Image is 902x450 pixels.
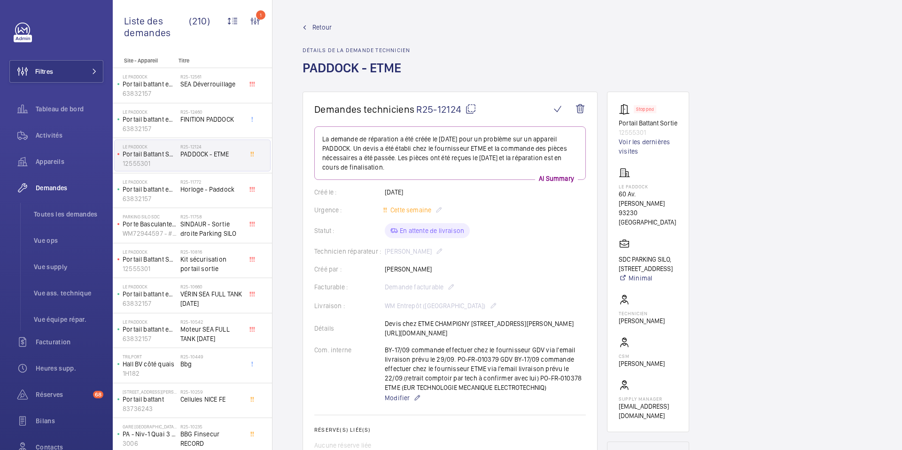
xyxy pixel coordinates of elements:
[619,402,677,420] p: [EMAIL_ADDRESS][DOMAIN_NAME]
[180,325,242,343] span: Moteur SEA FULL TANK [DATE]
[123,369,177,378] p: 1H182
[619,353,665,359] p: CSM
[619,359,665,368] p: [PERSON_NAME]
[36,183,103,193] span: Demandes
[123,249,177,255] p: Le Paddock
[180,179,242,185] h2: R25-11772
[303,47,410,54] h2: Détails de la demande technicien
[123,214,177,219] p: Parking Silo SDC
[123,144,177,149] p: Le Paddock
[123,284,177,289] p: Le Paddock
[123,115,177,124] p: Portail battant entrée
[36,416,103,426] span: Bilans
[385,393,410,403] span: Modifier
[180,395,242,404] span: Cellules NICE FE
[123,404,177,413] p: 83736243
[123,389,177,395] p: [STREET_ADDRESS][PERSON_NAME]
[180,214,242,219] h2: R25-11758
[180,255,242,273] span: Kit sécurisation portail sortie
[303,59,410,92] h1: PADDOCK - ETME
[535,174,578,183] p: AI Summary
[180,249,242,255] h2: R25-10816
[123,79,177,89] p: Portail battant entrée
[36,364,103,373] span: Heures supp.
[619,137,677,156] a: Voir les dernières visites
[124,15,189,39] span: Liste des demandes
[123,149,177,159] p: Portail Battant Sortie
[123,395,177,404] p: Portail battant
[322,134,578,172] p: La demande de réparation a été créée le [DATE] pour un problème sur un appareil PADDOCK. Un devis...
[36,337,103,347] span: Facturation
[180,359,242,369] span: Bbg
[34,262,103,272] span: Vue supply
[180,354,242,359] h2: R25-10449
[123,319,177,325] p: Le Paddock
[180,185,242,194] span: Horloge - Paddock
[123,255,177,264] p: Portail Battant Sortie
[123,325,177,334] p: Portail battant entrée
[180,79,242,89] span: SEA Déverrouillage
[314,427,586,433] h2: Réserve(s) liée(s)
[36,390,89,399] span: Réserves
[619,103,634,115] img: automatic_door.svg
[314,103,414,115] span: Demandes techniciens
[123,179,177,185] p: Le Paddock
[619,184,677,189] p: Le Paddock
[180,149,242,159] span: PADDOCK - ETME
[180,109,242,115] h2: R25-12460
[180,144,242,149] h2: R25-12124
[123,185,177,194] p: Portail battant entrée
[619,208,677,227] p: 93230 [GEOGRAPHIC_DATA]
[34,236,103,245] span: Vue ops
[123,194,177,203] p: 63832157
[179,57,241,64] p: Titre
[36,104,103,114] span: Tableau de bord
[180,115,242,124] span: FINITION PADDOCK
[619,273,677,283] a: Minimal
[123,299,177,308] p: 63832157
[123,124,177,133] p: 63832157
[180,429,242,448] span: BBG Finsecur RECORD
[123,439,177,448] p: 3006
[619,396,677,402] p: Supply manager
[113,57,175,64] p: Site - Appareil
[636,108,654,111] p: Stopped
[619,128,677,137] p: 12555301
[180,74,242,79] h2: R25-12561
[34,209,103,219] span: Toutes les demandes
[619,310,665,316] p: Technicien
[36,131,103,140] span: Activités
[619,316,665,326] p: [PERSON_NAME]
[180,289,242,308] span: VÉRIN SEA FULL TANK [DATE]
[123,334,177,343] p: 63832157
[123,89,177,98] p: 63832157
[619,118,677,128] p: Portail Battant Sortie
[180,219,242,238] span: SINDAUR - Sortie droite Parking SILO
[123,264,177,273] p: 12555301
[123,109,177,115] p: Le Paddock
[35,67,53,76] span: Filtres
[123,229,177,238] p: WM72944597 - #11477852
[123,429,177,439] p: PA - Niv-1 Quai 3 Zone Eurostar - repère F - 008547K-P-2-94-0-35
[123,354,177,359] p: TRILPORT
[619,255,677,273] p: SDC PARKING SILO, [STREET_ADDRESS]
[123,74,177,79] p: Le Paddock
[180,284,242,289] h2: R25-10660
[123,289,177,299] p: Portail battant entrée
[180,389,242,395] h2: R25-10259
[619,189,677,208] p: 60 Av. [PERSON_NAME]
[312,23,332,32] span: Retour
[36,157,103,166] span: Appareils
[93,391,103,398] span: 68
[9,60,103,83] button: Filtres
[123,424,177,429] p: Gare [GEOGRAPHIC_DATA] Chessy - PA DOT
[123,359,177,369] p: Hall BV côté quais
[123,219,177,229] p: Porte Basculante Sortie (droite int)
[180,319,242,325] h2: R25-10542
[180,424,242,429] h2: R25-10235
[416,103,476,115] span: R25-12124
[34,288,103,298] span: Vue ass. technique
[123,159,177,168] p: 12555301
[34,315,103,324] span: Vue équipe répar.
